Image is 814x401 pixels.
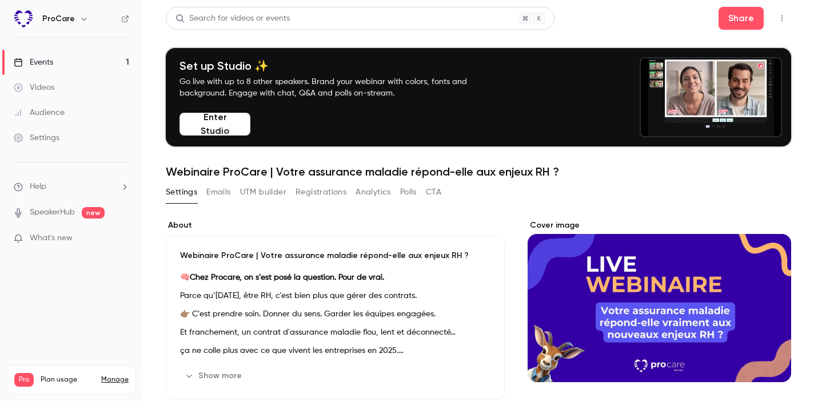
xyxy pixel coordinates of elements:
span: Help [30,181,46,193]
img: ProCare [14,10,33,28]
p: Go live with up to 8 other speakers. Brand your webinar with colors, fonts and background. Engage... [179,76,494,99]
p: Et franchement, un contrat d'assurance maladie flou, lent et déconnecté… [180,325,490,339]
button: Polls [400,183,417,201]
label: Cover image [528,220,791,231]
label: About [166,220,505,231]
button: CTA [426,183,441,201]
button: Settings [166,183,197,201]
a: Manage [101,375,129,384]
div: Settings [14,132,59,144]
button: Enter Studio [179,113,250,136]
button: Share [719,7,764,30]
p: Parce qu’[DATE], être RH, c’est bien plus que gérer des contrats. [180,289,490,303]
button: Emails [206,183,230,201]
span: new [82,207,105,219]
h1: Webinaire ProCare | Votre assurance maladie répond-elle aux enjeux RH ? [166,165,791,178]
p: 👉🏽 C’est prendre soin. Donner du sens. Garder les équipes engagées. [180,307,490,321]
div: Videos [14,82,54,93]
p: Webinaire ProCare | Votre assurance maladie répond-elle aux enjeux RH ? [180,250,490,261]
section: Cover image [528,220,791,382]
span: What's new [30,232,73,244]
h4: Set up Studio ✨ [179,59,494,73]
a: SpeakerHub [30,207,75,219]
strong: Chez Procare, on s’est posé la question. Pour de vrai. [190,273,384,281]
h6: ProCare [42,13,75,25]
li: help-dropdown-opener [14,181,129,193]
p: 🧠 [180,271,490,284]
div: Search for videos or events [175,13,290,25]
div: Events [14,57,53,68]
p: ça ne colle plus avec ce que vivent les entreprises en 2025. [180,344,490,358]
button: Analytics [356,183,391,201]
span: Pro [14,373,34,387]
iframe: Noticeable Trigger [115,233,129,244]
button: Show more [180,367,249,385]
span: Plan usage [41,375,94,384]
button: UTM builder [240,183,286,201]
div: Audience [14,107,65,118]
button: Registrations [296,183,346,201]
